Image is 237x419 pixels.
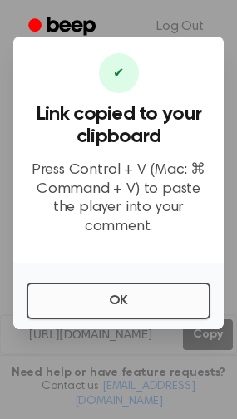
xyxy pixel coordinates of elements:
[27,161,210,236] p: Press Control + V (Mac: ⌘ Command + V) to paste the player into your comment.
[99,53,139,93] div: ✔
[140,7,220,47] a: Log Out
[17,11,111,43] a: Beep
[27,283,210,319] button: OK
[27,103,210,148] h3: Link copied to your clipboard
